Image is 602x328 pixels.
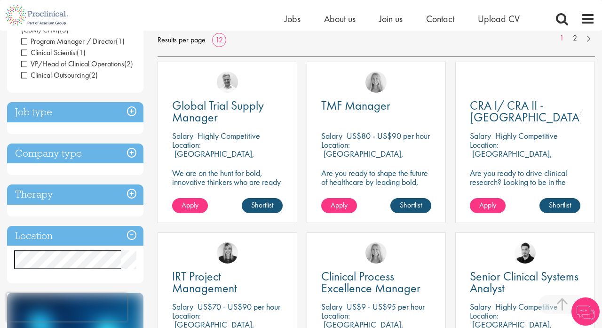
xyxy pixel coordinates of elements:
span: Apply [331,200,348,210]
span: Clinical Outsourcing [21,70,98,80]
span: VP/Head of Clinical Operations [21,59,133,69]
a: 12 [212,35,226,45]
img: Shannon Briggs [365,72,387,93]
p: We are on the hunt for bold, innovative thinkers who are ready to help push the boundaries of sci... [172,168,283,213]
a: CRA I/ CRA II - [GEOGRAPHIC_DATA] [470,100,580,123]
span: Program Manager / Director [21,36,125,46]
a: Clinical Process Excellence Manager [321,271,432,294]
span: CRA I/ CRA II - [GEOGRAPHIC_DATA] [470,97,583,125]
h3: Company type [7,144,143,164]
span: Apply [182,200,198,210]
img: Joshua Bye [217,72,238,93]
a: Upload CV [478,13,520,25]
h3: Location [7,226,143,246]
iframe: reCAPTCHA [7,293,127,321]
img: Janelle Jones [217,242,238,264]
span: (2) [124,59,133,69]
a: Senior Clinical Systems Analyst [470,271,580,294]
h3: Therapy [7,184,143,205]
span: Location: [172,310,201,321]
span: Senior Clinical Systems Analyst [470,268,578,296]
a: Shortlist [390,198,431,213]
img: Chatbot [571,297,600,326]
p: US$80 - US$90 per hour [347,130,430,141]
h3: Job type [7,102,143,122]
p: Are you ready to drive clinical research? Looking to be in the heart of a company where precision... [470,168,580,204]
img: Anderson Maldonado [515,242,536,264]
span: Salary [470,130,491,141]
a: Contact [426,13,454,25]
p: Highly Competitive [495,301,558,312]
span: Clinical Scientist [21,48,86,57]
p: Highly Competitive [198,130,260,141]
p: US$70 - US$90 per hour [198,301,280,312]
a: Global Trial Supply Manager [172,100,283,123]
img: Shannon Briggs [365,242,387,264]
span: Location: [172,139,201,150]
span: Location: [321,139,350,150]
span: Global Trial Supply Manager [172,97,264,125]
a: 2 [568,33,582,44]
span: Results per page [158,33,206,47]
a: 1 [555,33,569,44]
span: Location: [321,310,350,321]
span: VP/Head of Clinical Operations [21,59,124,69]
span: Salary [321,130,342,141]
span: (2) [89,70,98,80]
a: About us [324,13,356,25]
span: Apply [479,200,496,210]
a: Shortlist [242,198,283,213]
span: Clinical Outsourcing [21,70,89,80]
span: Salary [172,301,193,312]
span: Program Manager / Director [21,36,116,46]
span: Clinical Scientist [21,48,77,57]
span: Salary [321,301,342,312]
span: (1) [77,48,86,57]
a: Apply [470,198,506,213]
a: TMF Manager [321,100,432,112]
span: (1) [116,36,125,46]
a: Jobs [285,13,301,25]
span: Location: [470,139,499,150]
p: [GEOGRAPHIC_DATA], [GEOGRAPHIC_DATA] [321,148,404,168]
a: Apply [321,198,357,213]
span: IRT Project Management [172,268,237,296]
span: TMF Manager [321,97,390,113]
span: Salary [470,301,491,312]
p: Highly Competitive [495,130,558,141]
p: Are you ready to shape the future of healthcare by leading bold, data-driven TMF strategies in a ... [321,168,432,213]
span: Salary [172,130,193,141]
a: IRT Project Management [172,271,283,294]
p: [GEOGRAPHIC_DATA], [GEOGRAPHIC_DATA] [470,148,552,168]
p: US$9 - US$95 per hour [347,301,425,312]
a: Apply [172,198,208,213]
a: Join us [379,13,403,25]
span: Clinical Process Excellence Manager [321,268,420,296]
a: Shortlist [539,198,580,213]
p: [GEOGRAPHIC_DATA], [GEOGRAPHIC_DATA] [172,148,254,168]
span: Location: [470,310,499,321]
